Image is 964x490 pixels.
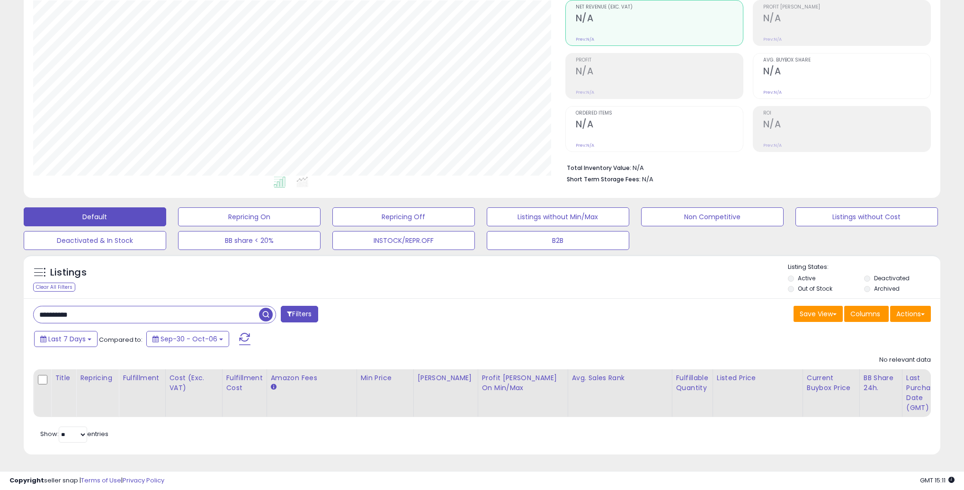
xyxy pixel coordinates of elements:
button: Filters [281,306,318,322]
div: Profit [PERSON_NAME] on Min/Max [482,373,564,393]
button: Deactivated & In Stock [24,231,166,250]
button: BB share < 20% [178,231,321,250]
p: Listing States: [788,263,940,272]
h5: Listings [50,266,87,279]
button: INSTOCK/REPR.OFF [332,231,475,250]
th: The percentage added to the cost of goods (COGS) that forms the calculator for Min & Max prices. [478,369,568,417]
h2: N/A [763,66,930,79]
label: Out of Stock [798,285,832,293]
button: Columns [844,306,889,322]
div: BB Share 24h. [864,373,898,393]
span: Avg. Buybox Share [763,58,930,63]
button: B2B [487,231,629,250]
span: Show: entries [40,429,108,438]
div: Title [55,373,72,383]
small: Prev: N/A [763,143,782,148]
div: seller snap | | [9,476,164,485]
div: Current Buybox Price [807,373,856,393]
h2: N/A [763,119,930,132]
small: Amazon Fees. [271,383,277,392]
span: Net Revenue (Exc. VAT) [576,5,743,10]
li: N/A [567,161,924,173]
button: Default [24,207,166,226]
span: Sep-30 - Oct-06 [161,334,217,344]
div: Avg. Sales Rank [572,373,668,383]
button: Repricing On [178,207,321,226]
div: Fulfillment Cost [226,373,263,393]
small: Prev: N/A [576,89,594,95]
button: Listings without Min/Max [487,207,629,226]
strong: Copyright [9,476,44,485]
h2: N/A [576,13,743,26]
b: Short Term Storage Fees: [567,175,641,183]
div: Fulfillment [123,373,161,383]
div: Last Purchase Date (GMT) [906,373,941,413]
small: Prev: N/A [576,36,594,42]
button: Last 7 Days [34,331,98,347]
a: Privacy Policy [123,476,164,485]
div: Amazon Fees [271,373,353,383]
span: N/A [642,175,653,184]
label: Deactivated [874,274,910,282]
span: Last 7 Days [48,334,86,344]
h2: N/A [763,13,930,26]
small: Prev: N/A [763,36,782,42]
span: Compared to: [99,335,143,344]
h2: N/A [576,119,743,132]
button: Sep-30 - Oct-06 [146,331,229,347]
label: Active [798,274,815,282]
small: Prev: N/A [576,143,594,148]
button: Save View [794,306,843,322]
span: Ordered Items [576,111,743,116]
div: No relevant data [879,356,931,365]
span: ROI [763,111,930,116]
a: Terms of Use [81,476,121,485]
div: Min Price [361,373,410,383]
b: Total Inventory Value: [567,164,631,172]
label: Archived [874,285,900,293]
button: Non Competitive [641,207,784,226]
button: Listings without Cost [795,207,938,226]
span: Profit [576,58,743,63]
div: Repricing [80,373,115,383]
div: Clear All Filters [33,283,75,292]
button: Repricing Off [332,207,475,226]
span: Profit [PERSON_NAME] [763,5,930,10]
div: Fulfillable Quantity [676,373,709,393]
div: [PERSON_NAME] [418,373,474,383]
span: Columns [850,309,880,319]
span: 2025-10-14 15:11 GMT [920,476,955,485]
h2: N/A [576,66,743,79]
small: Prev: N/A [763,89,782,95]
div: Listed Price [717,373,799,383]
div: Cost (Exc. VAT) [170,373,218,393]
button: Actions [890,306,931,322]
